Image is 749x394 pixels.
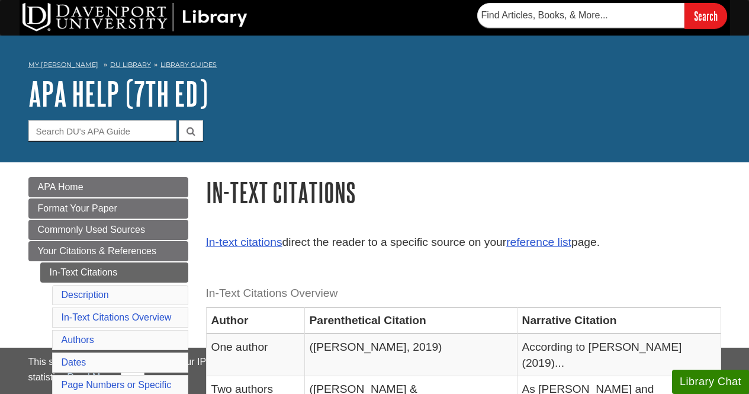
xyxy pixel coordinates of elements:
td: According to [PERSON_NAME] (2019)... [517,334,721,376]
input: Search DU's APA Guide [28,120,176,141]
input: Search [684,3,727,28]
a: DU Library [110,60,151,69]
span: Format Your Paper [38,203,117,213]
a: My [PERSON_NAME] [28,60,98,70]
a: Authors [62,335,94,345]
td: One author [206,334,304,376]
a: reference list [506,236,571,248]
nav: breadcrumb [28,57,721,76]
a: In-Text Citations Overview [62,312,172,322]
a: APA Help (7th Ed) [28,75,208,112]
a: In-Text Citations [40,262,188,283]
a: APA Home [28,177,188,197]
span: APA Home [38,182,83,192]
button: Library Chat [672,370,749,394]
th: Author [206,307,304,334]
th: Narrative Citation [517,307,721,334]
form: Searches DU Library's articles, books, and more [477,3,727,28]
input: Find Articles, Books, & More... [477,3,684,28]
span: Commonly Used Sources [38,225,145,235]
a: Dates [62,357,86,367]
th: Parenthetical Citation [304,307,517,334]
h1: In-Text Citations [206,177,721,207]
a: Commonly Used Sources [28,220,188,240]
span: Your Citations & References [38,246,156,256]
a: In-text citations [206,236,282,248]
a: Library Guides [160,60,217,69]
caption: In-Text Citations Overview [206,280,721,307]
a: Description [62,290,109,300]
p: direct the reader to a specific source on your page. [206,234,721,251]
a: Your Citations & References [28,241,188,261]
img: DU Library [22,3,247,31]
a: Format Your Paper [28,198,188,219]
td: ([PERSON_NAME], 2019) [304,334,517,376]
